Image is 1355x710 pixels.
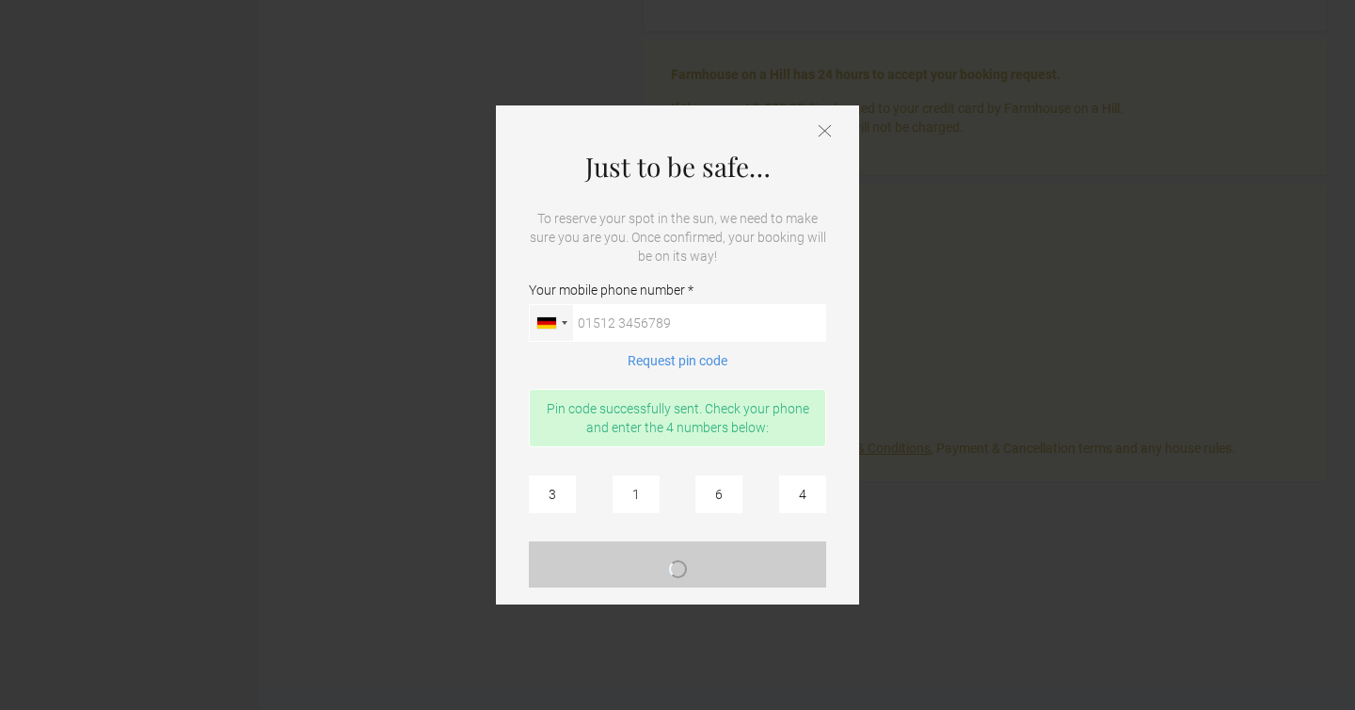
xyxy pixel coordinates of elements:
span: Your mobile phone number [529,281,693,299]
h4: Just to be safe… [529,153,826,181]
input: Your mobile phone number [529,304,826,342]
button: Request pin code [616,351,739,370]
div: Pin code successfully sent. Check your phone and enter the 4 numbers below: [529,389,826,447]
p: To reserve your spot in the sun, we need to make sure you are you. Once confirmed, your booking w... [529,209,826,266]
div: Germany (Deutschland): +49 [530,305,573,341]
button: Close [819,124,831,140]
